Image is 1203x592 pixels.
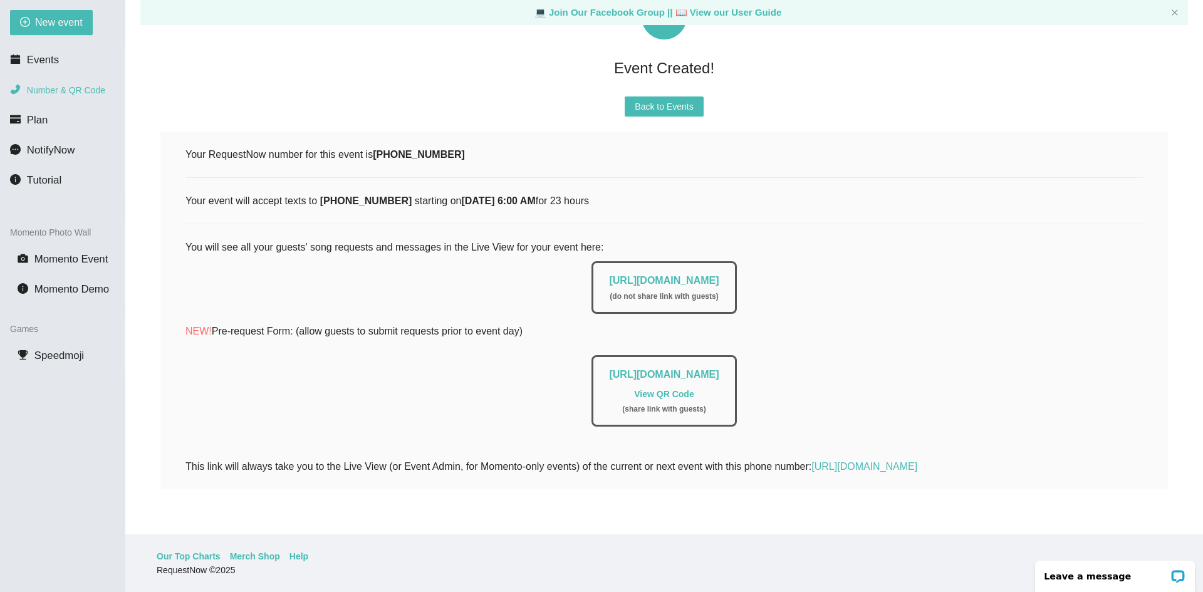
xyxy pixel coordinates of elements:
[289,549,308,563] a: Help
[10,10,93,35] button: plus-circleNew event
[811,461,917,472] a: [URL][DOMAIN_NAME]
[185,239,1143,442] div: You will see all your guests' song requests and messages in the Live View for your event here:
[185,193,1143,209] div: Your event will accept texts to starting on for 23 hours
[534,7,546,18] span: laptop
[185,459,1143,474] div: This link will always take you to the Live View (or Event Admin, for Momento-only events) of the ...
[675,7,687,18] span: laptop
[609,291,719,303] div: ( do not share link with guests )
[160,55,1168,81] div: Event Created!
[27,144,75,156] span: NotifyNow
[34,253,108,265] span: Momento Event
[27,114,48,126] span: Plan
[1171,9,1179,16] span: close
[18,350,28,360] span: trophy
[10,54,21,65] span: calendar
[1171,9,1179,17] button: close
[18,283,28,294] span: info-circle
[625,96,703,117] button: Back to Events
[185,323,1143,339] p: Pre-request Form: (allow guests to submit requests prior to event day)
[1027,553,1203,592] iframe: LiveChat chat widget
[27,174,61,186] span: Tutorial
[10,174,21,185] span: info-circle
[534,7,675,18] a: laptop Join Our Facebook Group ||
[34,283,109,295] span: Momento Demo
[10,114,21,125] span: credit-card
[27,54,59,66] span: Events
[27,85,105,95] span: Number & QR Code
[675,7,782,18] a: laptop View our User Guide
[157,563,1169,577] div: RequestNow © 2025
[609,275,719,286] a: [URL][DOMAIN_NAME]
[185,326,212,336] span: NEW!
[635,100,693,113] span: Back to Events
[10,144,21,155] span: message
[35,14,83,30] span: New event
[609,403,719,415] div: ( share link with guests )
[373,149,465,160] b: [PHONE_NUMBER]
[609,369,719,380] a: [URL][DOMAIN_NAME]
[230,549,280,563] a: Merch Shop
[157,549,221,563] a: Our Top Charts
[18,253,28,264] span: camera
[20,17,30,29] span: plus-circle
[34,350,84,361] span: Speedmoji
[185,149,465,160] span: Your RequestNow number for this event is
[320,195,412,206] b: [PHONE_NUMBER]
[634,389,694,399] a: View QR Code
[461,195,535,206] b: [DATE] 6:00 AM
[10,84,21,95] span: phone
